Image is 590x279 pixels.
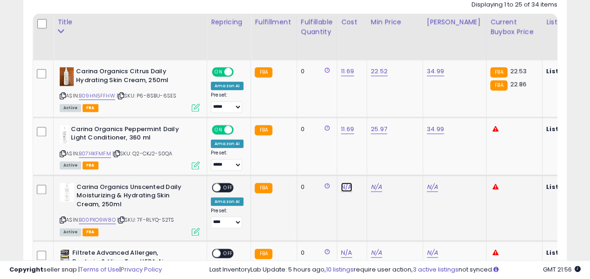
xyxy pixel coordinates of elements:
div: Title [57,17,203,27]
span: ON [213,68,224,76]
span: OFF [232,68,247,76]
span: 2025-09-8 21:56 GMT [543,265,581,274]
a: 22.52 [371,67,388,76]
span: ON [213,126,224,133]
div: ASIN: [60,125,200,168]
span: All listings currently available for purchase on Amazon [60,161,81,169]
a: B0714KFMFM [79,150,111,158]
div: Preset: [211,208,243,229]
span: | SKU: P6-8SBU-6SES [117,92,176,99]
a: N/A [371,248,382,258]
div: seller snap | | [9,265,162,274]
div: Amazon AI [211,197,243,206]
a: 34.99 [427,67,444,76]
span: OFF [232,126,247,133]
img: 21qlmXZR3NL._SL40_.jpg [60,183,74,202]
a: Privacy Policy [121,265,162,274]
span: 22.86 [510,80,527,89]
span: All listings currently available for purchase on Amazon [60,228,81,236]
b: Listed Price: [546,125,589,133]
div: Repricing [211,17,247,27]
div: 0 [301,125,330,133]
small: FBA [255,67,272,77]
small: FBA [255,249,272,259]
span: 22.53 [510,67,527,76]
div: Amazon AI [211,82,243,90]
a: N/A [427,182,438,192]
small: FBA [255,183,272,193]
div: Preset: [211,92,243,113]
span: FBA [83,161,98,169]
div: 0 [301,183,330,191]
b: Listed Price: [546,67,589,76]
div: Min Price [371,17,419,27]
a: N/A [341,248,352,258]
span: OFF [221,250,236,258]
a: 10 listings [326,265,354,274]
img: 21fAmSl-c-L._SL40_.jpg [60,125,69,144]
small: FBA [255,125,272,135]
div: Cost [341,17,363,27]
a: Terms of Use [80,265,119,274]
b: Listed Price: [546,182,589,191]
b: Carina Organics Unscented Daily Moisturizing & Hydrating Skin Cream, 250ml [76,183,190,211]
span: OFF [221,183,236,191]
small: FBA [490,67,507,77]
b: Filtrete Advanced Allergen, Bacteria & Virus True HEPA Air Purifier Filter, FAPF-HM-K, 1 Pack [72,249,186,277]
span: | SKU: 7F-RLYQ-S2TS [117,216,174,223]
span: | SKU: Q2-CKJ2-S0QA [112,150,172,157]
a: B09HN5FFHW [79,92,115,100]
a: N/A [427,248,438,258]
span: FBA [83,228,98,236]
span: FBA [83,104,98,112]
a: 34.99 [427,125,444,134]
div: Fulfillment [255,17,292,27]
a: 3 active listings [413,265,458,274]
a: 11.69 [341,125,354,134]
div: ASIN: [60,183,200,235]
div: 0 [301,67,330,76]
a: 11.69 [341,67,354,76]
b: Carina Organics Peppermint Daily Light Conditioner, 360 ml [71,125,184,145]
a: N/A [371,182,382,192]
div: Current Buybox Price [490,17,538,37]
div: [PERSON_NAME] [427,17,482,27]
a: B00PXO9W8O [79,216,116,224]
div: Last InventoryLab Update: 5 hours ago, require user action, not synced. [209,265,581,274]
div: 0 [301,249,330,257]
div: Fulfillable Quantity [301,17,333,37]
div: ASIN: [60,67,200,111]
a: N/A [341,182,352,192]
img: 41ec8AkEBBL._SL40_.jpg [60,67,74,86]
div: Amazon AI [211,139,243,148]
div: Preset: [211,150,243,171]
b: Carina Organics Citrus Daily Hydrating Skin Cream, 250ml [76,67,189,87]
b: Listed Price: [546,248,589,257]
small: FBA [490,80,507,91]
img: 41QT2vaPSlL._SL40_.jpg [60,249,70,267]
a: 25.97 [371,125,387,134]
strong: Copyright [9,265,43,274]
div: Displaying 1 to 25 of 34 items [472,0,557,9]
span: All listings currently available for purchase on Amazon [60,104,81,112]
